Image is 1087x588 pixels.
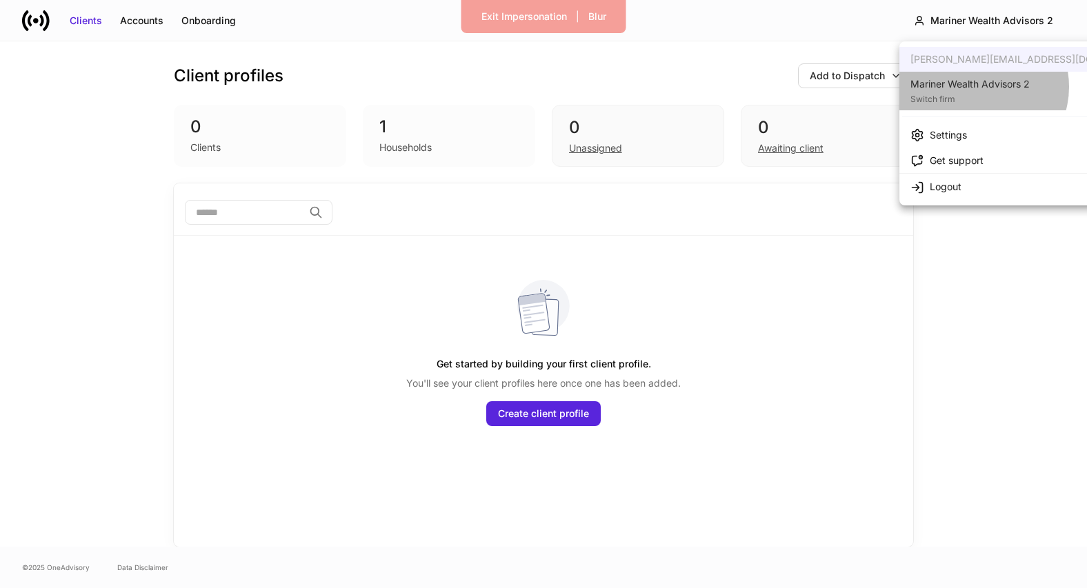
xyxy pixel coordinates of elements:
[910,77,1030,91] div: Mariner Wealth Advisors 2
[930,154,984,168] div: Get support
[910,91,1030,105] div: Switch firm
[930,180,961,194] div: Logout
[588,10,606,23] div: Blur
[930,128,967,142] div: Settings
[481,10,567,23] div: Exit Impersonation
